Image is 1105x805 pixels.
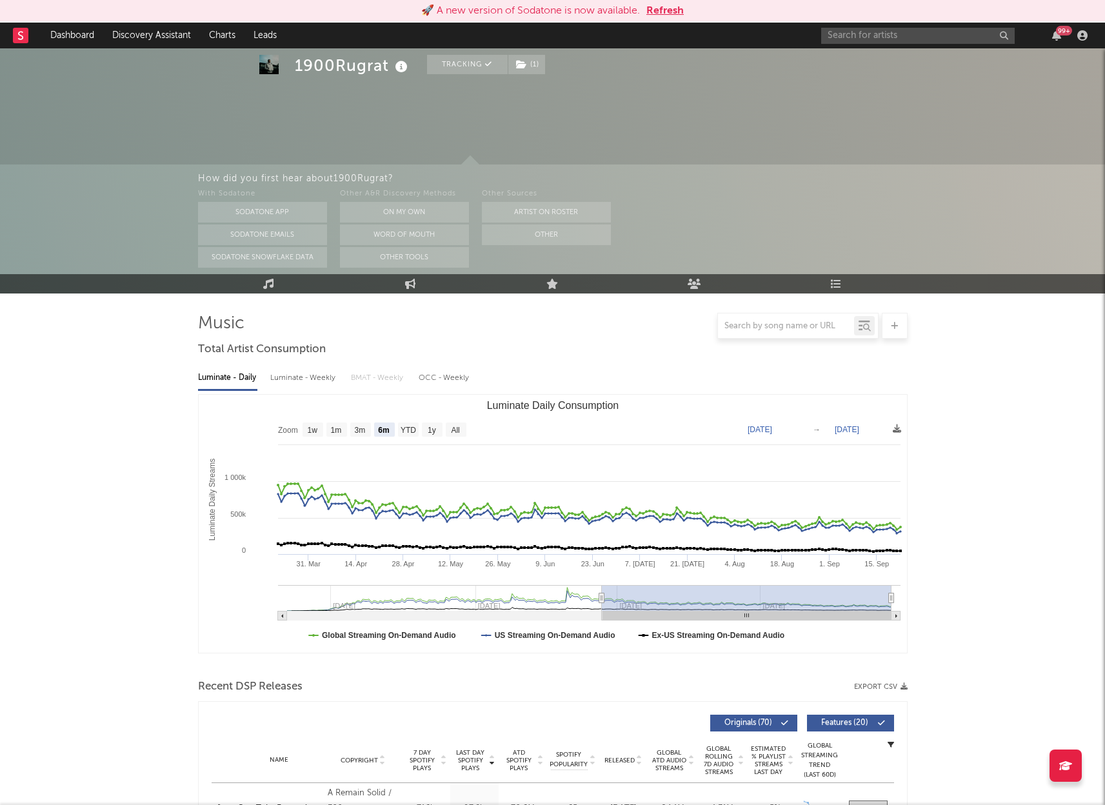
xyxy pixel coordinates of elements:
[421,3,640,19] div: 🚀 A new version of Sodatone is now available.
[770,560,793,568] text: 18. Aug
[330,426,341,435] text: 1m
[427,55,508,74] button: Tracking
[502,749,536,772] span: ATD Spotify Plays
[813,425,821,434] text: →
[485,560,511,568] text: 26. May
[815,719,875,727] span: Features ( 20 )
[198,367,257,389] div: Luminate - Daily
[437,560,463,568] text: 12. May
[1056,26,1072,35] div: 99 +
[241,546,245,554] text: 0
[198,247,327,268] button: Sodatone Snowflake Data
[652,631,784,640] text: Ex-US Streaming On-Demand Audio
[198,224,327,245] button: Sodatone Emails
[494,631,615,640] text: US Streaming On-Demand Audio
[198,202,327,223] button: Sodatone App
[646,3,684,19] button: Refresh
[344,560,367,568] text: 14. Apr
[199,395,907,653] svg: Luminate Daily Consumption
[198,342,326,357] span: Total Artist Consumption
[581,560,604,568] text: 23. Jun
[405,749,439,772] span: 7 Day Spotify Plays
[718,321,854,332] input: Search by song name or URL
[652,749,687,772] span: Global ATD Audio Streams
[710,715,797,731] button: Originals(70)
[508,55,545,74] button: (1)
[854,683,908,691] button: Export CSV
[719,719,778,727] span: Originals ( 70 )
[208,459,217,541] text: Luminate Daily Streams
[230,510,246,518] text: 500k
[835,425,859,434] text: [DATE]
[278,426,298,435] text: Zoom
[354,426,365,435] text: 3m
[224,473,246,481] text: 1 000k
[724,560,744,568] text: 4. Aug
[864,560,889,568] text: 15. Sep
[41,23,103,48] a: Dashboard
[200,23,244,48] a: Charts
[1052,30,1061,41] button: 99+
[340,224,469,245] button: Word Of Mouth
[807,715,894,731] button: Features(20)
[341,757,378,764] span: Copyright
[604,757,635,764] span: Released
[453,749,488,772] span: Last Day Spotify Plays
[451,426,459,435] text: All
[482,186,611,202] div: Other Sources
[550,750,588,770] span: Spotify Popularity
[535,560,555,568] text: 9. Jun
[419,367,470,389] div: OCC - Weekly
[237,755,322,765] div: Name
[400,426,415,435] text: YTD
[322,631,456,640] text: Global Streaming On-Demand Audio
[508,55,546,74] span: ( 1 )
[244,23,286,48] a: Leads
[392,560,414,568] text: 28. Apr
[670,560,704,568] text: 21. [DATE]
[482,224,611,245] button: Other
[340,202,469,223] button: On My Own
[701,745,737,776] span: Global Rolling 7D Audio Streams
[482,202,611,223] button: Artist on Roster
[378,426,389,435] text: 6m
[751,745,786,776] span: Estimated % Playlist Streams Last Day
[270,367,338,389] div: Luminate - Weekly
[801,741,839,780] div: Global Streaming Trend (Last 60D)
[624,560,655,568] text: 7. [DATE]
[307,426,317,435] text: 1w
[819,560,839,568] text: 1. Sep
[748,425,772,434] text: [DATE]
[295,55,411,76] div: 1900Rugrat
[428,426,436,435] text: 1y
[198,679,303,695] span: Recent DSP Releases
[340,247,469,268] button: Other Tools
[821,28,1015,44] input: Search for artists
[198,186,327,202] div: With Sodatone
[296,560,321,568] text: 31. Mar
[340,186,469,202] div: Other A&R Discovery Methods
[486,400,619,411] text: Luminate Daily Consumption
[103,23,200,48] a: Discovery Assistant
